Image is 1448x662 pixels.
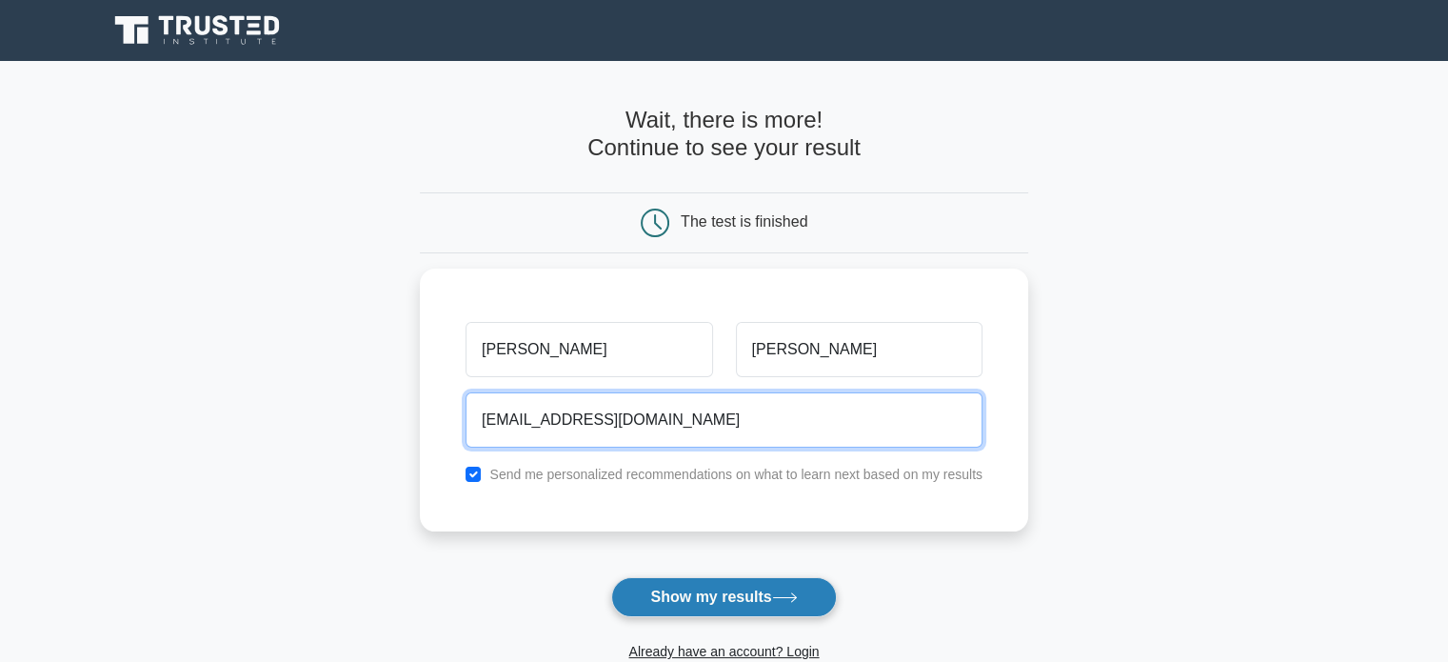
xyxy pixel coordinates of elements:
a: Already have an account? Login [628,644,819,659]
input: First name [466,322,712,377]
input: Email [466,392,982,448]
button: Show my results [611,577,836,617]
input: Last name [736,322,982,377]
label: Send me personalized recommendations on what to learn next based on my results [489,467,982,482]
h4: Wait, there is more! Continue to see your result [420,107,1028,162]
div: The test is finished [681,213,807,230]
